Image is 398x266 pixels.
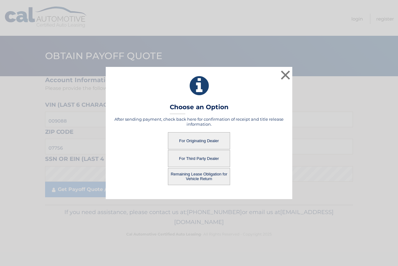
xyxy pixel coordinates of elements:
[113,117,285,127] h5: After sending payment, check back here for confirmation of receipt and title release information.
[168,150,230,167] button: For Third Party Dealer
[170,103,229,114] h3: Choose an Option
[168,168,230,185] button: Remaining Lease Obligation for Vehicle Return
[168,132,230,149] button: For Originating Dealer
[279,69,292,81] button: ×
